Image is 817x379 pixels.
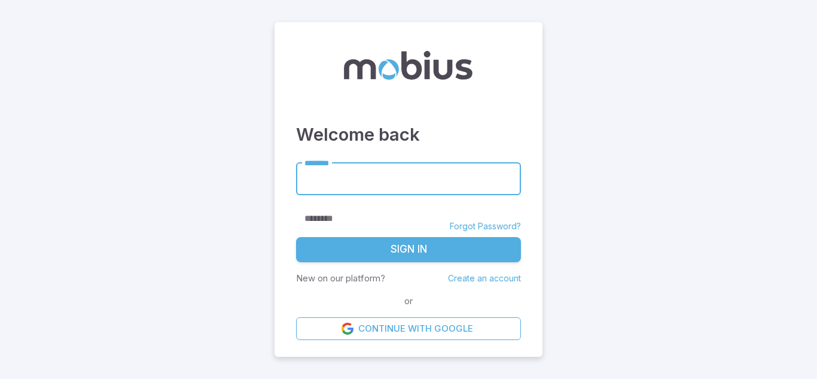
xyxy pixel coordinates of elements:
[450,220,521,232] a: Forgot Password?
[296,317,521,340] a: Continue with Google
[296,122,521,148] h3: Welcome back
[296,237,521,262] button: Sign In
[296,272,385,285] p: New on our platform?
[448,273,521,283] a: Create an account
[401,295,416,308] span: or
